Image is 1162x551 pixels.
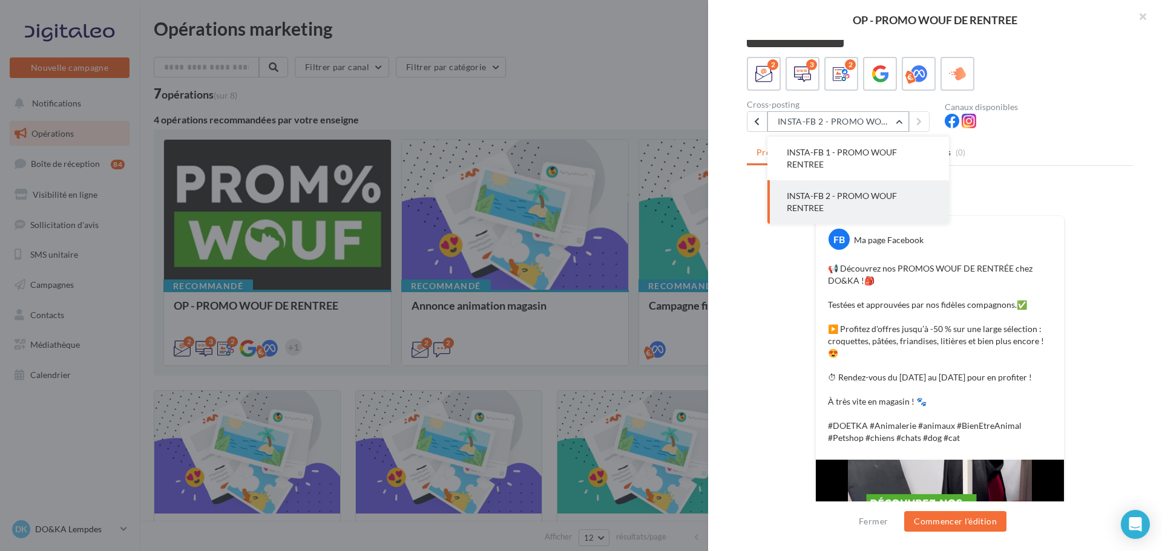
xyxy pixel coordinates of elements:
[767,180,949,224] button: INSTA-FB 2 - PROMO WOUF RENTREE
[945,103,1133,111] div: Canaux disponibles
[787,191,897,213] span: INSTA-FB 2 - PROMO WOUF RENTREE
[806,59,817,70] div: 3
[727,15,1143,25] div: OP - PROMO WOUF DE RENTREE
[1121,510,1150,539] div: Open Intercom Messenger
[904,511,1006,532] button: Commencer l'édition
[767,137,949,180] button: INSTA-FB 1 - PROMO WOUF RENTREE
[767,59,778,70] div: 2
[956,148,966,157] span: (0)
[854,514,893,529] button: Fermer
[747,100,935,109] div: Cross-posting
[845,59,856,70] div: 2
[787,147,897,169] span: INSTA-FB 1 - PROMO WOUF RENTREE
[828,262,1052,444] p: 📢 Découvrez nos PROMOS WOUF DE RENTRÉE chez DO&KA !🎒 Testées et approuvées par nos fidèles compag...
[854,234,924,246] div: Ma page Facebook
[767,111,909,132] button: INSTA-FB 2 - PROMO WOUF RENTREE
[829,229,850,250] div: FB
